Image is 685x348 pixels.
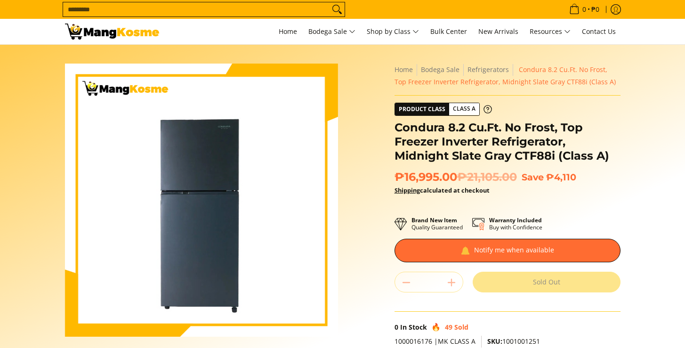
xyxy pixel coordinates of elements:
span: Contact Us [582,27,616,36]
a: Home [395,65,413,74]
span: Resources [530,26,571,38]
del: ₱21,105.00 [457,170,517,184]
a: Shipping [395,186,420,194]
span: Product Class [395,103,449,115]
span: Home [279,27,297,36]
span: 0 [395,323,398,332]
span: Sold [454,323,468,332]
a: Product Class Class A [395,103,492,116]
p: Quality Guaranteed [411,217,463,231]
span: 1000016176 |MK CLASS A [395,337,475,346]
span: ₱0 [590,6,601,13]
button: Search [330,2,345,16]
span: 49 [445,323,452,332]
span: 1001001251 [487,337,540,346]
nav: Breadcrumbs [395,64,621,88]
span: SKU: [487,337,502,346]
a: Contact Us [577,19,621,44]
span: Bulk Center [430,27,467,36]
a: New Arrivals [474,19,523,44]
img: Condura 8.2 Cu.Ft. No Frost, Top Freezer Inverter Refrigerator, Midnight Slate Gray CTF88i (Class A) [65,64,338,337]
span: Condura 8.2 Cu.Ft. No Frost, Top Freezer Inverter Refrigerator, Midnight Slate Gray CTF88i (Class A) [395,65,616,86]
a: Bodega Sale [304,19,360,44]
span: • [566,4,602,15]
strong: Brand New Item [411,216,457,224]
a: Home [274,19,302,44]
span: New Arrivals [478,27,518,36]
strong: calculated at checkout [395,186,490,194]
h1: Condura 8.2 Cu.Ft. No Frost, Top Freezer Inverter Refrigerator, Midnight Slate Gray CTF88i (Class A) [395,121,621,163]
strong: Warranty Included [489,216,542,224]
p: Buy with Confidence [489,217,542,231]
span: In Stock [400,323,427,332]
span: ₱4,110 [546,171,576,183]
span: ₱16,995.00 [395,170,517,184]
span: Save [522,171,544,183]
a: Refrigerators [467,65,509,74]
span: Class A [449,103,479,115]
a: Resources [525,19,575,44]
span: Shop by Class [367,26,419,38]
img: Condura 8.2 Cu.Ft. No Frost, Top Freezer Inverter Refrigerator, Midnig | Mang Kosme [65,24,159,40]
span: 0 [581,6,588,13]
span: Bodega Sale [308,26,355,38]
nav: Main Menu [169,19,621,44]
a: Shop by Class [362,19,424,44]
a: Bodega Sale [421,65,459,74]
a: Bulk Center [426,19,472,44]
